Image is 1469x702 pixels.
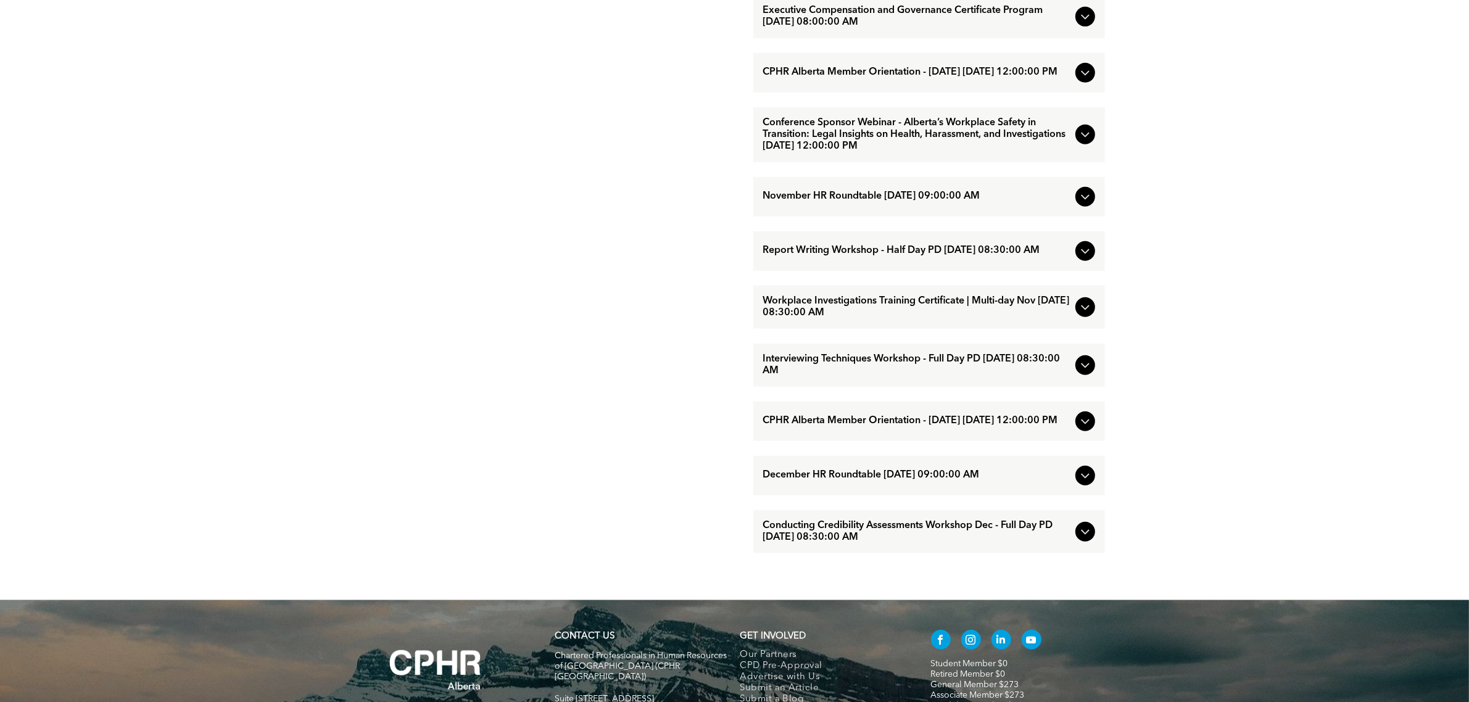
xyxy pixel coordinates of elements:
[763,415,1070,427] span: CPHR Alberta Member Orientation - [DATE] [DATE] 12:00:00 PM
[763,295,1070,319] span: Workplace Investigations Training Certificate | Multi-day Nov [DATE] 08:30:00 AM
[740,672,905,683] a: Advertise with Us
[555,651,727,681] span: Chartered Professionals in Human Resources of [GEOGRAPHIC_DATA] (CPHR [GEOGRAPHIC_DATA])
[931,670,1006,679] a: Retired Member $0
[740,661,905,672] a: CPD Pre-Approval
[555,632,615,641] a: CONTACT US
[1022,630,1041,653] a: youtube
[763,520,1070,543] span: Conducting Credibility Assessments Workshop Dec - Full Day PD [DATE] 08:30:00 AM
[763,469,1070,481] span: December HR Roundtable [DATE] 09:00:00 AM
[740,632,806,641] span: GET INVOLVED
[763,67,1070,78] span: CPHR Alberta Member Orientation - [DATE] [DATE] 12:00:00 PM
[763,117,1070,152] span: Conference Sponsor Webinar - Alberta’s Workplace Safety in Transition: Legal Insights on Health, ...
[740,683,905,694] a: Submit an Article
[991,630,1011,653] a: linkedin
[931,659,1008,668] a: Student Member $0
[931,680,1019,689] a: General Member $273
[763,353,1070,377] span: Interviewing Techniques Workshop - Full Day PD [DATE] 08:30:00 AM
[931,630,951,653] a: facebook
[763,191,1070,202] span: November HR Roundtable [DATE] 09:00:00 AM
[763,245,1070,257] span: Report Writing Workshop - Half Day PD [DATE] 08:30:00 AM
[763,5,1070,28] span: Executive Compensation and Governance Certificate Program [DATE] 08:00:00 AM
[961,630,981,653] a: instagram
[931,691,1025,700] a: Associate Member $273
[740,650,905,661] a: Our Partners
